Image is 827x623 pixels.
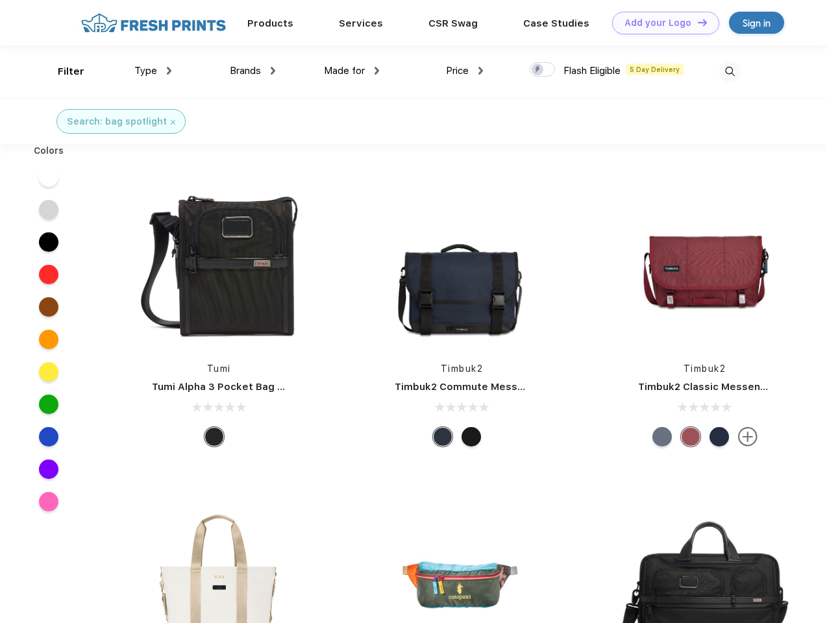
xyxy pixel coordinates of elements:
a: Products [247,18,293,29]
div: Eco Nautical [433,427,452,446]
img: dropdown.png [167,67,171,75]
a: Sign in [729,12,784,34]
div: Black [204,427,224,446]
img: func=resize&h=266 [132,177,305,349]
div: Search: bag spotlight [67,115,167,128]
a: Timbuk2 Commute Messenger Bag [395,381,569,393]
img: dropdown.png [271,67,275,75]
img: dropdown.png [375,67,379,75]
span: 5 Day Delivery [626,64,684,75]
img: func=resize&h=266 [619,177,791,349]
a: Tumi [207,363,231,374]
span: Price [446,65,469,77]
div: Colors [24,144,74,158]
a: Timbuk2 [441,363,484,374]
img: fo%20logo%202.webp [77,12,230,34]
img: dropdown.png [478,67,483,75]
a: Tumi Alpha 3 Pocket Bag Small [152,381,304,393]
div: Eco Lightbeam [652,427,672,446]
div: Filter [58,64,84,79]
div: Eco Collegiate Red [681,427,700,446]
div: Add your Logo [624,18,691,29]
a: Timbuk2 Classic Messenger Bag [638,381,799,393]
div: Eco Black [462,427,481,446]
span: Brands [230,65,261,77]
img: more.svg [738,427,758,446]
div: Sign in [743,16,771,31]
img: filter_cancel.svg [171,120,175,125]
span: Type [134,65,157,77]
img: func=resize&h=266 [375,177,548,349]
span: Flash Eligible [563,65,621,77]
span: Made for [324,65,365,77]
img: desktop_search.svg [719,61,741,82]
img: DT [698,19,707,26]
a: Timbuk2 [684,363,726,374]
div: Eco Nautical [710,427,729,446]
